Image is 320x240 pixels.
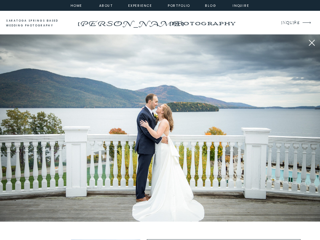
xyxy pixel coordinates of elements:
a: photography [161,16,246,31]
a: Blog [201,3,220,8]
a: portfolio [168,3,190,8]
a: saratoga springs based wedding photography [6,18,69,28]
a: inquire [232,3,251,8]
a: about [99,3,111,8]
a: experience [128,3,150,8]
a: [PERSON_NAME] [76,17,184,26]
a: home [69,3,84,8]
a: INQUIRE [281,20,299,27]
